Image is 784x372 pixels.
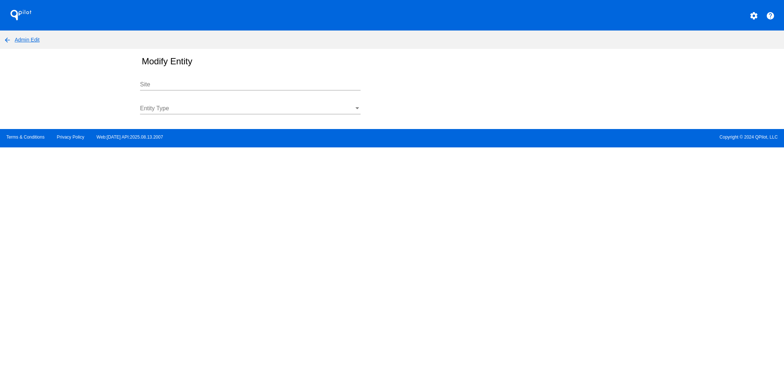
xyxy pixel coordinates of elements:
a: Terms & Conditions [6,135,44,140]
input: Number [140,81,361,88]
a: Privacy Policy [57,135,85,140]
h1: QPilot [6,8,36,22]
span: Copyright © 2024 QPilot, LLC [398,135,778,140]
a: Web:[DATE] API:2025.08.13.2007 [97,135,163,140]
mat-icon: help [766,11,775,20]
mat-icon: settings [749,11,758,20]
h2: Modify Entity [142,56,192,67]
mat-icon: arrow_back [3,36,12,44]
